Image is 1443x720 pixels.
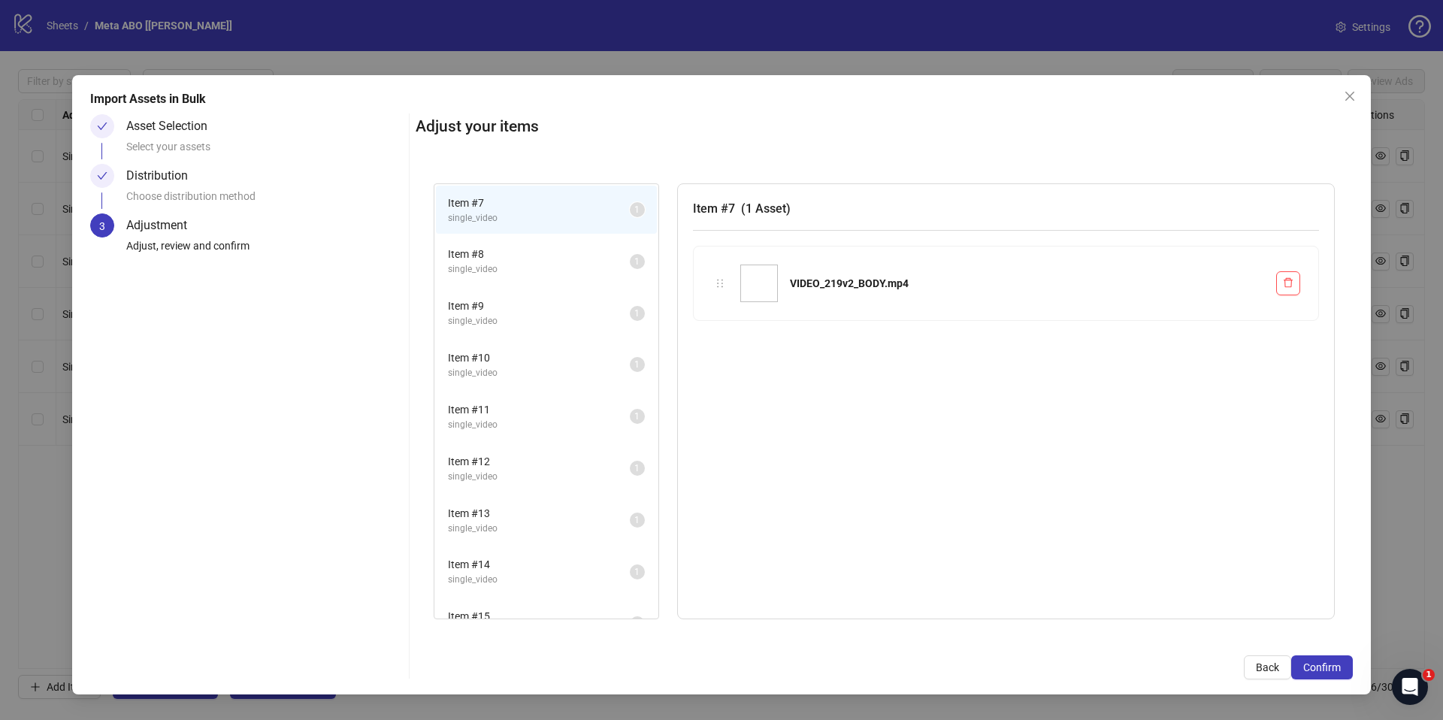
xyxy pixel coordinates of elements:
span: Item # 15 [448,608,630,625]
span: 3 [99,220,105,232]
button: Close [1338,84,1362,108]
span: 1 [634,308,640,319]
span: Confirm [1303,661,1341,673]
sup: 1 [630,461,645,476]
sup: 1 [630,202,645,217]
span: 1 [634,411,640,422]
div: Adjustment [126,213,199,237]
span: Item # 10 [448,349,630,366]
button: Delete [1276,271,1300,295]
sup: 1 [630,254,645,269]
span: 1 [634,463,640,473]
span: Item # 11 [448,401,630,418]
span: 1 [1423,669,1435,681]
span: single_video [448,573,630,587]
span: ( 1 Asset ) [741,201,791,216]
button: Confirm [1291,655,1353,679]
span: 1 [634,567,640,577]
sup: 1 [630,409,645,424]
span: 1 [634,619,640,629]
sup: 1 [630,616,645,631]
span: delete [1283,277,1293,288]
span: single_video [448,470,630,484]
span: 1 [634,515,640,525]
sup: 1 [630,357,645,372]
img: VIDEO_219v2_BODY.mp4 [740,265,778,302]
div: Import Assets in Bulk [90,90,1353,108]
span: Item # 9 [448,298,630,314]
span: Item # 8 [448,246,630,262]
div: VIDEO_219v2_BODY.mp4 [790,275,1264,292]
span: single_video [448,314,630,328]
span: single_video [448,211,630,225]
span: 1 [634,204,640,215]
span: Item # 14 [448,556,630,573]
sup: 1 [630,564,645,579]
span: single_video [448,418,630,432]
span: Item # 12 [448,453,630,470]
span: check [97,121,107,132]
span: single_video [448,262,630,277]
div: holder [712,275,728,292]
h3: Item # 7 [693,199,1319,218]
span: 1 [634,359,640,370]
button: Back [1244,655,1291,679]
sup: 1 [630,306,645,321]
span: close [1344,90,1356,102]
span: single_video [448,522,630,536]
sup: 1 [630,513,645,528]
span: single_video [448,366,630,380]
div: Choose distribution method [126,188,403,213]
h2: Adjust your items [416,114,1353,139]
span: 1 [634,256,640,267]
iframe: Intercom live chat [1392,669,1428,705]
span: Item # 13 [448,505,630,522]
div: Distribution [126,164,200,188]
span: Item # 7 [448,195,630,211]
span: check [97,171,107,181]
div: Select your assets [126,138,403,164]
span: Back [1256,661,1279,673]
div: Asset Selection [126,114,219,138]
span: holder [715,278,725,289]
div: Adjust, review and confirm [126,237,403,263]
